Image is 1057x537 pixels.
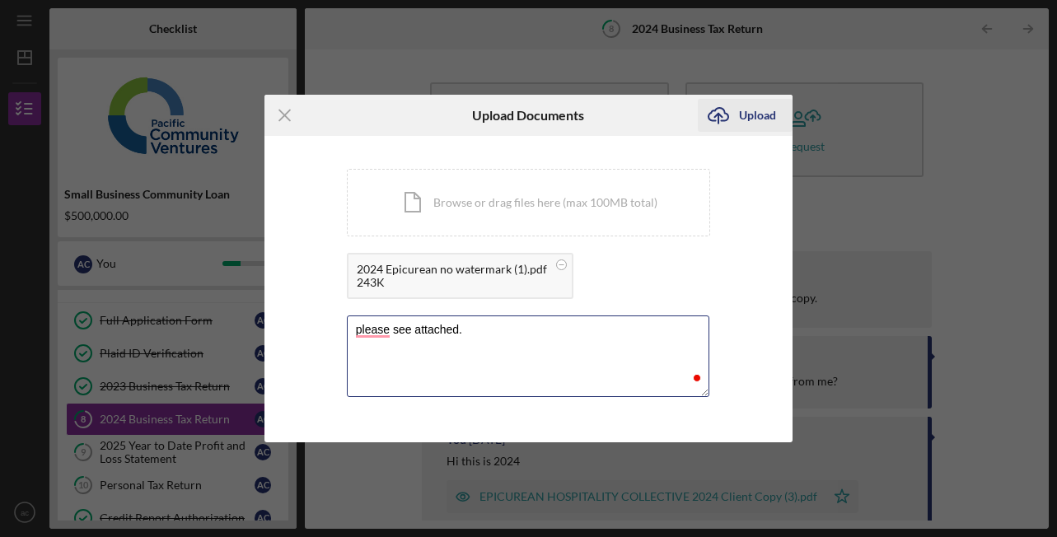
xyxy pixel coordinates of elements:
[357,263,547,276] div: 2024 Epicurean no watermark (1).pdf
[472,108,584,123] h6: Upload Documents
[739,99,776,132] div: Upload
[347,315,710,396] textarea: To enrich screen reader interactions, please activate Accessibility in Grammarly extension settings
[698,99,793,132] button: Upload
[357,276,547,289] div: 243K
